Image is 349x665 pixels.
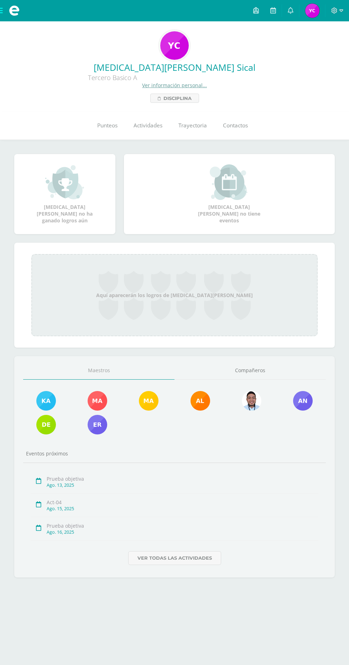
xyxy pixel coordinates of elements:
div: Tercero Basico A [6,73,219,82]
a: [MEDICAL_DATA][PERSON_NAME] Sical [6,61,343,73]
img: c020eebe47570ddd332f87e65077e1d5.png [88,391,107,411]
span: Disciplina [163,94,192,102]
img: 3b51858fa93919ca30eb1aad2d2e7161.png [88,415,107,434]
div: Ago. 15, 2025 [47,506,318,512]
a: Compañeros [174,361,326,380]
img: achievement_small.png [45,164,84,200]
img: d015825c49c7989f71d1fd9a85bb1a15.png [191,391,210,411]
a: Ver todas las actividades [128,551,221,565]
a: Trayectoria [170,111,215,140]
span: Contactos [223,122,248,129]
img: 062a1d1c98ece7e2b6126b5144e791dc.png [160,31,189,60]
div: Prueba objetiva [47,522,318,529]
div: Prueba objetiva [47,475,318,482]
div: [MEDICAL_DATA][PERSON_NAME] no ha ganado logros aún [29,164,100,224]
div: Ago. 16, 2025 [47,529,318,535]
div: [MEDICAL_DATA][PERSON_NAME] no tiene eventos [194,164,265,224]
a: Ver información personal... [142,82,207,89]
img: 13db4c08e544ead93a1678712b735bab.png [36,415,56,434]
img: 6bf64b0700033a2ca3395562ad6aa597.png [242,391,261,411]
div: Ago. 13, 2025 [47,482,318,488]
a: Maestros [23,361,174,380]
a: Contactos [215,111,256,140]
a: Punteos [89,111,125,140]
a: Disciplina [150,94,199,103]
span: Trayectoria [178,122,207,129]
img: 213c93b939c5217ac5b9f4cf4cede38a.png [305,4,319,18]
div: Eventos próximos [23,450,326,457]
span: Punteos [97,122,118,129]
img: event_small.png [210,164,249,200]
span: Actividades [134,122,162,129]
div: Aquí aparecerán los logros de [MEDICAL_DATA][PERSON_NAME] [31,254,318,336]
img: 5b69ea46538634a852163c0590dc3ff7.png [293,391,313,411]
a: Actividades [125,111,170,140]
img: f5bcdfe112135d8e2907dab10a7547e4.png [139,391,158,411]
div: Act-04 [47,499,318,506]
img: 1c285e60f6ff79110def83009e9e501a.png [36,391,56,411]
